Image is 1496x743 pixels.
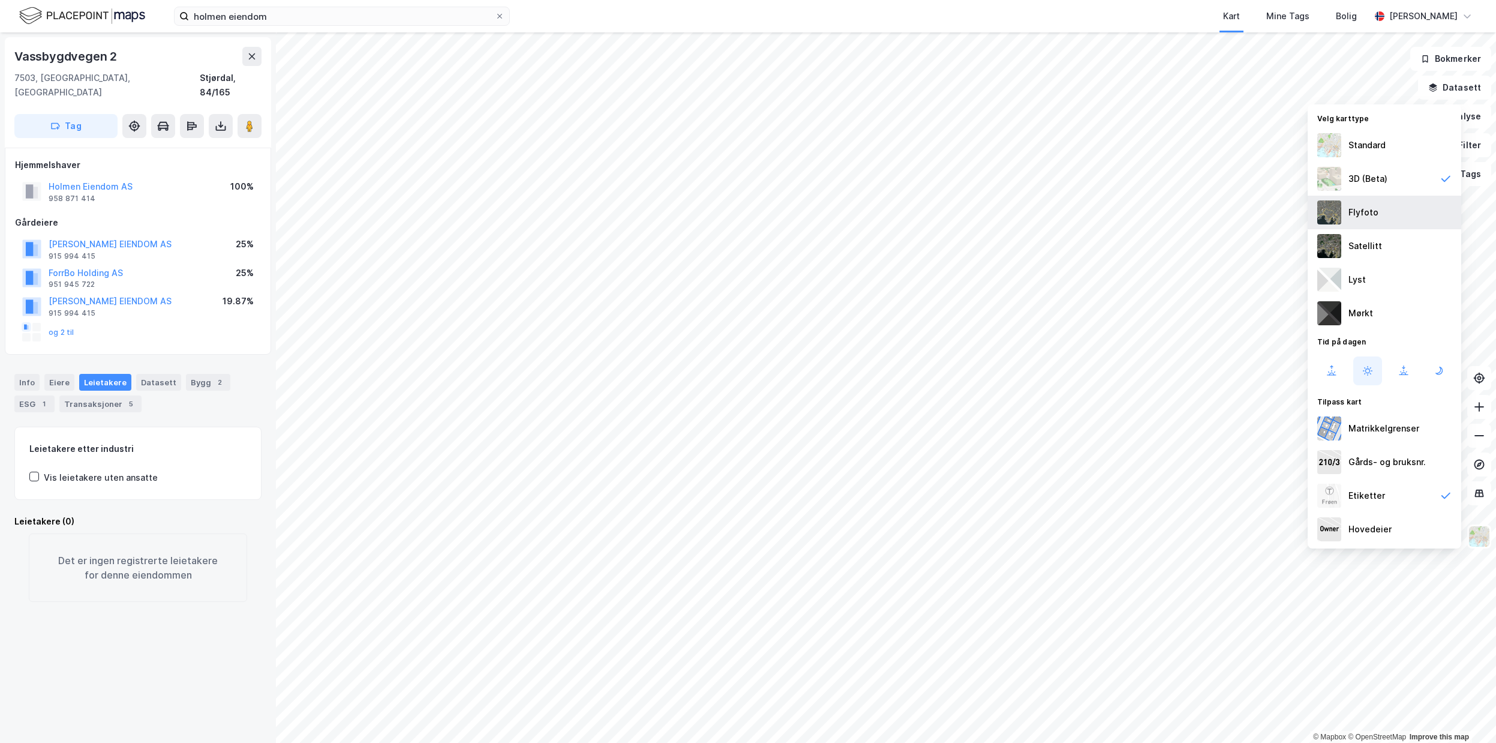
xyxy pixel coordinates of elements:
[1410,47,1491,71] button: Bokmerker
[29,442,247,456] div: Leietakere etter industri
[1348,239,1382,253] div: Satellitt
[1348,421,1419,436] div: Matrikkelgrenser
[1266,9,1309,23] div: Mine Tags
[1308,107,1461,128] div: Velg karttype
[1348,306,1373,320] div: Mørkt
[44,374,74,391] div: Eiere
[59,396,142,412] div: Transaksjoner
[1348,205,1378,220] div: Flyfoto
[79,374,131,391] div: Leietakere
[49,194,95,203] div: 958 871 414
[14,114,118,138] button: Tag
[1317,200,1341,224] img: Z
[14,514,262,529] div: Leietakere (0)
[1348,455,1426,469] div: Gårds- og bruksnr.
[1317,517,1341,541] img: majorOwner.b5e170eddb5c04bfeeff.jpeg
[1348,138,1386,152] div: Standard
[1348,489,1385,503] div: Etiketter
[1223,9,1240,23] div: Kart
[1418,76,1491,100] button: Datasett
[236,266,254,280] div: 25%
[1308,390,1461,412] div: Tilpass kart
[49,308,95,318] div: 915 994 415
[1317,234,1341,258] img: 9k=
[49,280,95,289] div: 951 945 722
[1410,733,1469,741] a: Improve this map
[1317,268,1341,292] img: luj3wr1y2y3+OchiMxRmMxRlscgabnMEmZ7DJGWxyBpucwSZnsMkZbHIGm5zBJmewyRlscgabnMEmZ7DJGWxyBpucwSZnsMkZ...
[14,71,200,100] div: 7503, [GEOGRAPHIC_DATA], [GEOGRAPHIC_DATA]
[1348,522,1392,537] div: Hovedeier
[38,398,50,410] div: 1
[1317,301,1341,325] img: nCdM7BzjoCAAAAAElFTkSuQmCC
[214,376,226,388] div: 2
[1389,9,1458,23] div: [PERSON_NAME]
[49,251,95,261] div: 915 994 415
[186,374,230,391] div: Bygg
[1317,133,1341,157] img: Z
[1436,685,1496,743] div: Kontrollprogram for chat
[1348,172,1387,186] div: 3D (Beta)
[200,71,262,100] div: Stjørdal, 84/165
[1308,330,1461,352] div: Tid på dagen
[19,5,145,26] img: logo.f888ab2527a4732fd821a326f86c7f29.svg
[1348,272,1366,287] div: Lyst
[1348,733,1406,741] a: OpenStreetMap
[1434,133,1491,157] button: Filter
[14,396,55,412] div: ESG
[236,237,254,251] div: 25%
[1313,733,1346,741] a: Mapbox
[1436,685,1496,743] iframe: Chat Widget
[14,47,119,66] div: Vassbygdvegen 2
[1317,450,1341,474] img: cadastreKeys.547ab17ec502f5a4ef2b.jpeg
[15,158,261,172] div: Hjemmelshaver
[1317,167,1341,191] img: Z
[29,534,247,602] div: Det er ingen registrerte leietakere for denne eiendommen
[1336,9,1357,23] div: Bolig
[189,7,495,25] input: Søk på adresse, matrikkel, gårdeiere, leietakere eller personer
[125,398,137,410] div: 5
[223,294,254,308] div: 19.87%
[1468,525,1491,548] img: Z
[15,215,261,230] div: Gårdeiere
[1435,162,1491,186] button: Tags
[44,471,158,485] div: Vis leietakere uten ansatte
[1317,484,1341,508] img: Z
[136,374,181,391] div: Datasett
[1317,417,1341,441] img: cadastreBorders.cfe08de4b5ddd52a10de.jpeg
[230,179,254,194] div: 100%
[14,374,40,391] div: Info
